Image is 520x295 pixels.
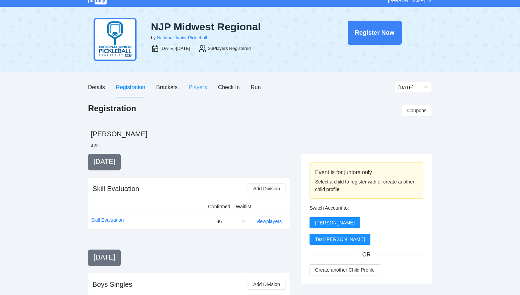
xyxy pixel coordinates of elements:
div: NJP Midwest Regional [151,21,312,33]
div: Event is for juniors only [315,168,418,177]
a: view players [257,219,282,224]
div: Boys Singles [93,280,132,289]
button: Add Division [248,279,285,290]
div: Brackets [156,83,177,92]
img: njp-logo2.png [94,18,137,61]
button: Test [PERSON_NAME] [310,234,370,245]
td: 36 [205,213,233,229]
span: Add Division [253,281,280,288]
h1: Registration [88,103,136,114]
button: Add Division [248,183,285,194]
div: Details [88,83,105,92]
button: Register Now [348,21,402,45]
div: Players [189,83,207,92]
span: Create another Child Profile [315,266,375,274]
button: Coupons [402,105,432,116]
span: [DATE] [94,253,115,261]
span: Coupons [407,107,426,114]
div: Check In [218,83,240,92]
div: Confirmed [208,203,230,210]
span: [PERSON_NAME] [315,219,355,226]
div: 36 Players Registered [208,45,251,52]
div: Run [251,83,261,92]
span: OR [357,250,376,259]
li: 42 F [91,142,99,149]
button: Create another Child Profile [310,264,380,275]
h2: [PERSON_NAME] [91,129,432,139]
a: Skill Evaluation [91,216,124,224]
div: [DATE]-[DATE] [161,45,190,52]
div: Waitlist [236,203,251,210]
div: Skill Evaluation [93,184,139,193]
div: Switch Account to: [310,204,423,212]
span: [DATE] [94,158,115,165]
span: Thursday [398,82,428,93]
div: by [151,34,156,41]
a: National Junior Pickleball [157,35,207,40]
div: Select a child to register with or create another child profile [315,178,418,193]
span: 0 [242,219,245,224]
button: [PERSON_NAME] [310,217,360,228]
span: Add Division [253,185,280,192]
div: Registration [116,83,145,92]
span: Test [PERSON_NAME] [315,235,365,243]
